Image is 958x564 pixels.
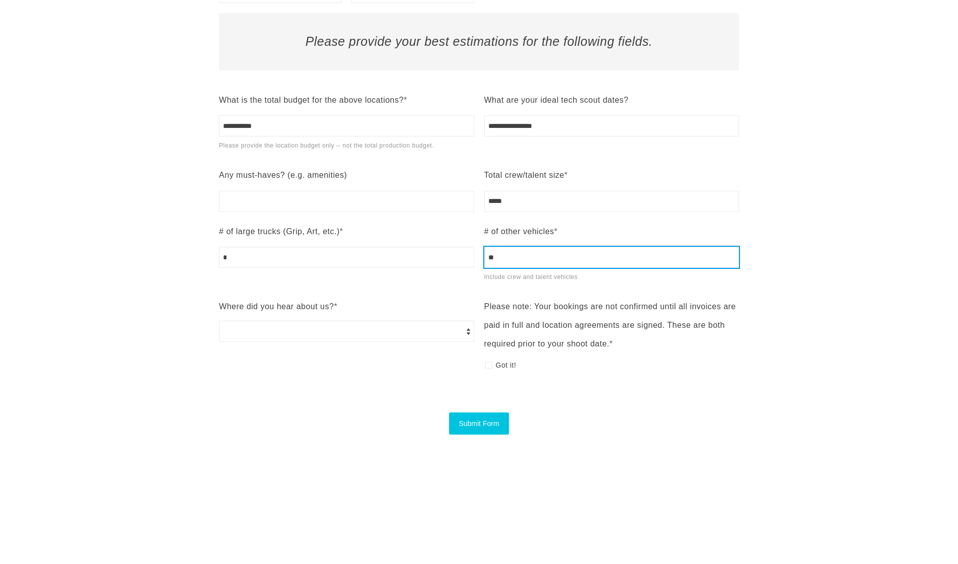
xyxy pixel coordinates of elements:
[219,191,474,212] input: Any must-haves? (e.g. amenities)
[484,191,739,212] input: Total crew/talent size*
[219,247,474,268] input: # of large trucks (Grip, Art, etc.)*
[484,171,564,179] span: Total crew/talent size
[484,273,578,280] span: Include crew and talent vehicles
[449,412,508,435] button: Submit Form
[219,96,404,104] span: What is the total budget for the above locations?
[219,302,334,311] span: Where did you hear about us?
[484,96,629,104] span: What are your ideal tech scout dates?
[496,358,517,372] span: Got it!
[219,321,474,342] select: Where did you hear about us?*
[219,227,340,236] span: # of large trucks (Grip, Art, etc.)
[484,302,736,348] span: Please note: Your bookings are not confirmed until all invoices are paid in full and location agr...
[484,115,739,136] input: What are your ideal tech scout dates?
[219,115,474,136] input: What is the total budget for the above locations?*Please provide the location budget only -- not ...
[484,247,739,268] input: # of other vehicles*Include crew and talent vehicles
[219,142,434,149] span: Please provide the location budget only -- not the total production budget.
[219,171,347,179] span: Any must-haves? (e.g. amenities)
[485,362,492,369] input: Got it!
[306,35,653,48] em: Please provide your best estimations for the following fields.
[484,227,554,236] span: # of other vehicles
